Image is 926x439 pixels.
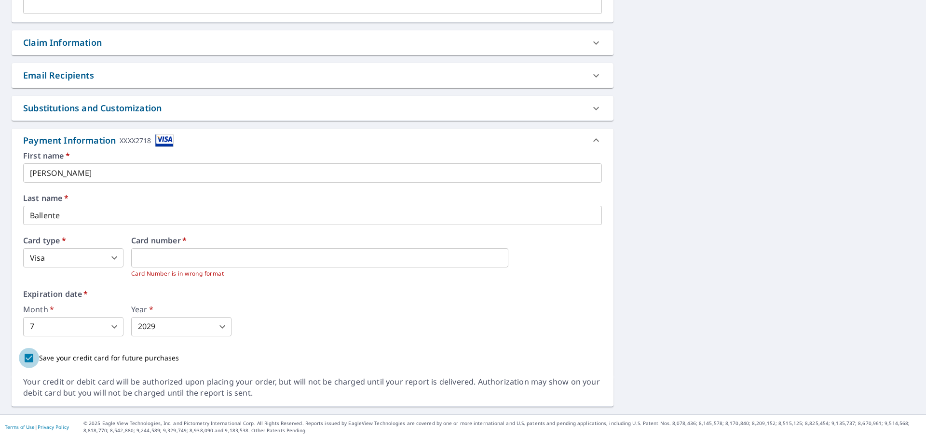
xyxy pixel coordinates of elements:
div: 2029 [131,317,231,336]
p: Card Number is in wrong format [131,269,602,279]
div: 7 [23,317,123,336]
a: Terms of Use [5,424,35,430]
label: First name [23,152,602,160]
div: Your credit or debit card will be authorized upon placing your order, but will not be charged unt... [23,376,602,399]
div: Claim Information [23,36,102,49]
label: Year [131,306,231,313]
p: Save your credit card for future purchases [39,353,179,363]
div: Substitutions and Customization [12,96,613,120]
div: Email Recipients [12,63,613,88]
div: Payment Information [23,134,174,147]
label: Expiration date [23,290,602,298]
label: Card type [23,237,123,244]
a: Privacy Policy [38,424,69,430]
label: Last name [23,194,602,202]
div: Payment InformationXXXX2718cardImage [12,129,613,152]
label: Card number [131,237,602,244]
div: XXXX2718 [120,134,151,147]
div: Substitutions and Customization [23,102,162,115]
label: Month [23,306,123,313]
div: Visa [23,248,123,267]
p: | [5,424,69,430]
img: cardImage [155,134,174,147]
iframe: secure payment field [131,248,508,267]
div: Email Recipients [23,69,94,82]
div: Claim Information [12,30,613,55]
p: © 2025 Eagle View Technologies, Inc. and Pictometry International Corp. All Rights Reserved. Repo... [83,420,921,434]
